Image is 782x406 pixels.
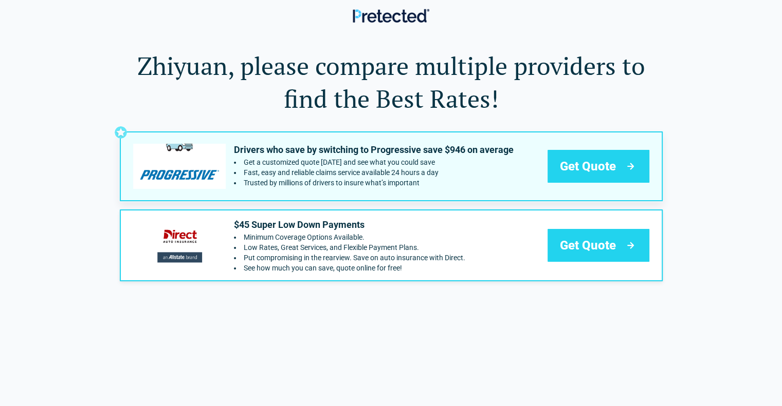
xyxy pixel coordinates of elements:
li: Fast, easy and reliable claims service available 24 hours a day [234,168,514,177]
a: progressive's logoDrivers who save by switching to Progressive save $946 on averageGet a customiz... [120,131,663,201]
li: Trusted by millions of drivers to insure what’s important [234,179,514,187]
h1: Zhiyuan, please compare multiple providers to find the Best Rates! [120,49,663,115]
img: progressive's logo [133,144,226,188]
span: Get Quote [560,237,616,254]
p: Drivers who save by switching to Progressive save $946 on average [234,144,514,156]
li: Put compromising in the rearview. Save on auto insurance with Direct. [234,254,465,262]
li: Minimum Coverage Options Available. [234,233,465,241]
a: directauto's logo$45 Super Low Down PaymentsMinimum Coverage Options Available.Low Rates, Great S... [120,209,663,281]
img: directauto's logo [133,223,226,268]
li: See how much you can save, quote online for free! [234,264,465,272]
p: $45 Super Low Down Payments [234,219,465,231]
span: Get Quote [560,158,616,175]
li: Low Rates, Great Services, and Flexible Payment Plans. [234,243,465,252]
li: Get a customized quote today and see what you could save [234,158,514,166]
